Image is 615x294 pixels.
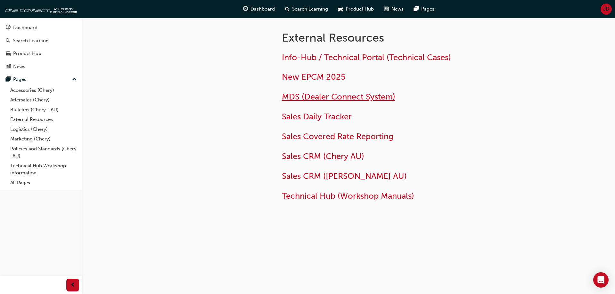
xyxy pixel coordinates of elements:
a: Accessories (Chery) [8,85,79,95]
a: guage-iconDashboard [238,3,280,16]
a: Policies and Standards (Chery -AU) [8,144,79,161]
a: Sales CRM (Chery AU) [282,151,364,161]
h1: External Resources [282,31,492,45]
a: New EPCM 2025 [282,72,345,82]
div: Pages [13,76,26,83]
a: All Pages [8,178,79,188]
a: Sales CRM ([PERSON_NAME] AU) [282,171,407,181]
button: JD [601,4,612,15]
span: News [391,5,404,13]
span: news-icon [384,5,389,13]
a: Technical Hub (Workshop Manuals) [282,191,414,201]
span: search-icon [6,38,10,44]
div: Open Intercom Messenger [593,272,609,288]
a: Technical Hub Workshop information [8,161,79,178]
span: Pages [421,5,434,13]
a: pages-iconPages [409,3,439,16]
a: Marketing (Chery) [8,134,79,144]
a: Logistics (Chery) [8,124,79,134]
span: Dashboard [250,5,275,13]
span: Product Hub [346,5,374,13]
span: up-icon [72,75,77,84]
span: pages-icon [414,5,419,13]
div: Dashboard [13,24,37,31]
a: Search Learning [3,35,79,47]
a: Aftersales (Chery) [8,95,79,105]
span: Search Learning [292,5,328,13]
a: External Resources [8,115,79,124]
button: Pages [3,74,79,85]
a: Info-Hub / Technical Portal (Technical Cases) [282,52,451,62]
div: Product Hub [13,50,41,57]
div: News [13,63,25,70]
span: car-icon [338,5,343,13]
button: DashboardSearch LearningProduct HubNews [3,20,79,74]
span: prev-icon [70,281,75,289]
a: Sales Daily Tracker [282,112,352,122]
span: car-icon [6,51,11,57]
a: news-iconNews [379,3,409,16]
span: pages-icon [6,77,11,83]
a: Dashboard [3,22,79,34]
span: guage-icon [243,5,248,13]
a: Bulletins (Chery - AU) [8,105,79,115]
span: guage-icon [6,25,11,31]
a: News [3,61,79,73]
a: car-iconProduct Hub [333,3,379,16]
div: Search Learning [13,37,49,44]
a: MDS (Dealer Connect System) [282,92,395,102]
a: Product Hub [3,48,79,60]
a: search-iconSearch Learning [280,3,333,16]
span: news-icon [6,64,11,70]
span: JD [603,5,609,13]
span: search-icon [285,5,290,13]
img: oneconnect [3,3,77,15]
a: Sales Covered Rate Reporting [282,131,393,141]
